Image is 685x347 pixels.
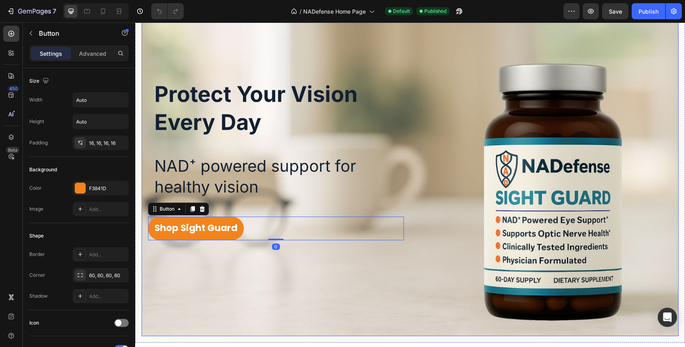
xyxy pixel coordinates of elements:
div: 16, 16, 16, 16 [89,140,127,147]
span: NADefense Home Page [303,7,366,16]
div: 60, 60, 60, 60 [89,272,127,279]
div: F3841D [89,185,127,192]
div: Height [29,118,44,125]
div: Image [29,205,43,213]
p: 7 [53,6,56,16]
div: Border [29,251,45,258]
div: Padding [29,139,48,146]
div: Undo/Redo [151,3,184,19]
button: Publish [632,3,665,19]
input: Auto [73,93,128,107]
div: Publish [638,7,659,16]
button: 7 [3,3,60,19]
iframe: Design area [135,22,685,347]
div: Shadow [29,292,48,300]
div: Icon [29,319,39,327]
div: Shape [29,232,44,239]
div: Add... [89,293,127,300]
div: Open Intercom Messenger [658,308,677,327]
span: Save [609,8,622,15]
input: Auto [73,114,128,129]
p: Advanced [79,49,106,58]
div: Background [29,166,57,173]
div: Width [29,96,43,103]
button: Save [602,3,628,19]
div: Corner [29,272,45,279]
span: / [300,7,302,16]
div: Add... [89,251,127,258]
div: 450 [8,85,19,92]
div: Size [29,76,51,87]
p: Settings [40,49,62,58]
span: Published [424,8,446,15]
div: Color [29,185,42,192]
div: Add... [89,206,127,213]
span: Default [393,8,410,15]
div: Beta [6,147,19,153]
p: Button [39,28,107,38]
div: 0 [137,221,145,227]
